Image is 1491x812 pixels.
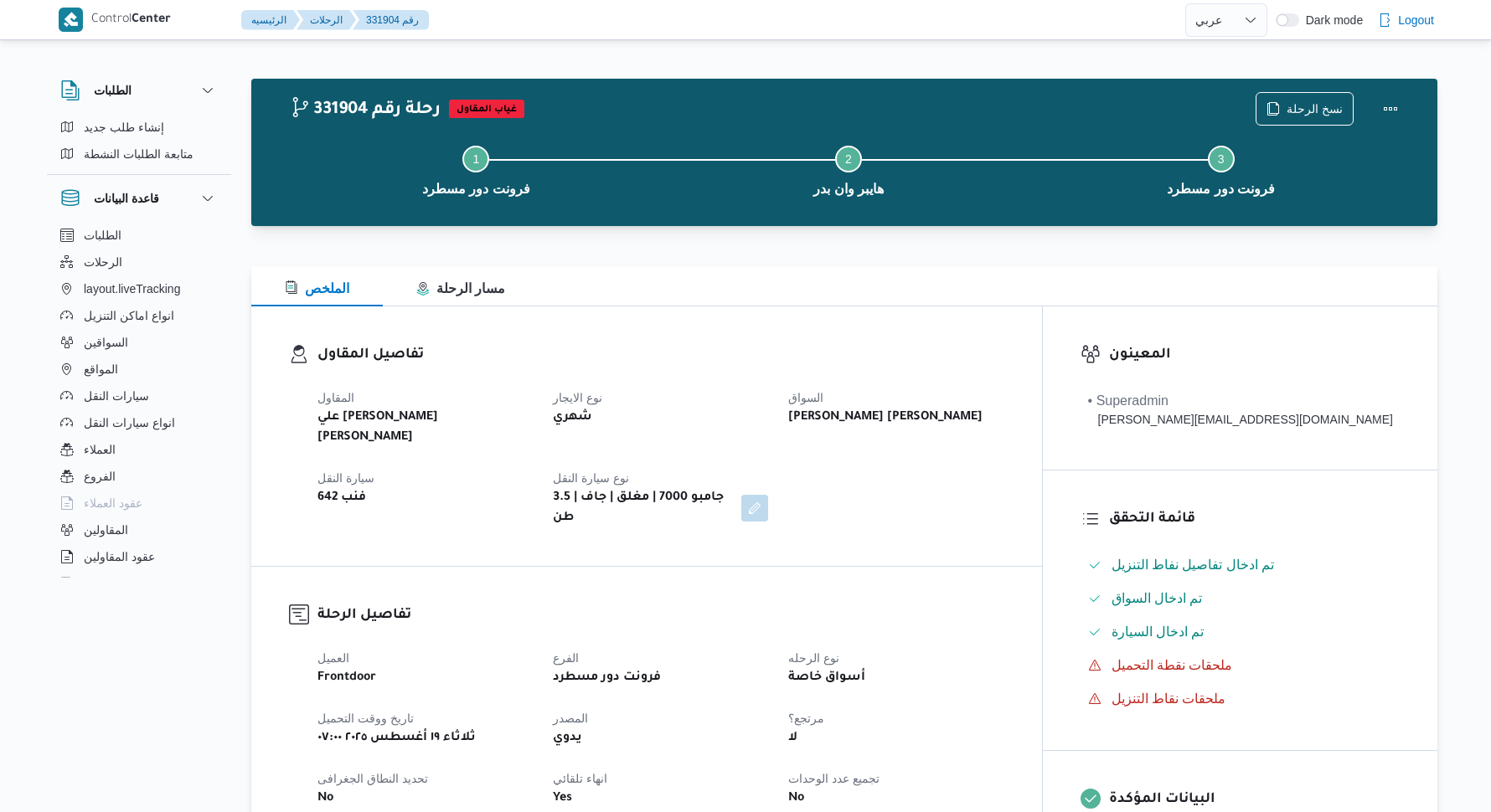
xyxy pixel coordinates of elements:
button: تم ادخال تفاصيل نفاط التنزيل [1081,552,1400,578]
span: الفرع [553,651,579,665]
span: المقاول [317,391,354,404]
span: نوع الرحله [788,651,839,665]
span: انهاء تلقائي [553,772,607,785]
button: السواقين [54,329,224,356]
div: الطلبات [47,114,231,174]
span: تم ادخال السواق [1112,591,1203,605]
button: الطلبات [60,80,218,100]
span: متابعة الطلبات النشطة [84,144,193,164]
h2: 331904 رحلة رقم [290,100,441,121]
span: 1 [472,152,479,166]
button: layout.liveTracking [54,275,224,302]
div: • Superadmin [1088,391,1393,411]
span: تجميع عدد الوحدات [788,772,880,785]
span: Logout [1398,10,1434,30]
button: عقود المقاولين [54,543,224,570]
button: انواع اماكن التنزيل [54,302,224,329]
button: الفروع [54,463,224,490]
button: نسخ الرحلة [1256,92,1354,126]
span: الملخص [285,281,349,296]
span: نوع سيارة النقل [553,471,629,485]
span: مسار الرحلة [416,281,505,296]
span: Dark mode [1299,13,1363,27]
b: جامبو 7000 | مغلق | جاف | 3.5 طن [553,488,730,528]
span: تم ادخال السيارة [1112,622,1205,642]
button: الرحلات [297,10,356,30]
span: ملحقات نقاط التنزيل [1112,689,1226,709]
b: [PERSON_NAME] [PERSON_NAME] [788,408,983,428]
b: فنب 642 [317,488,366,508]
button: فرونت دور مسطرد [290,126,663,213]
h3: الطلبات [94,80,132,100]
button: متابعة الطلبات النشطة [54,141,224,167]
button: سيارات النقل [54,383,224,409]
span: غياب المقاول [449,100,524,118]
span: • Superadmin mohamed.nabil@illa.com.eg [1088,391,1393,429]
span: layout.liveTracking [84,279,180,299]
span: 2 [845,152,852,166]
b: علي [PERSON_NAME] [PERSON_NAME] [317,408,529,448]
span: الطلبات [84,225,121,245]
h3: قائمة التحقق [1109,508,1400,531]
span: تم ادخال تفاصيل نفاط التنزيل [1112,558,1275,572]
span: السواقين [84,332,128,352]
span: اجهزة التليفون [84,573,153,594]
button: 331904 رقم [353,10,429,30]
button: هايبر وان بدر [663,126,1035,213]
button: تم ادخال السيارة [1081,619,1400,645]
button: اجهزة التليفون [54,570,224,597]
b: Yes [553,789,572,809]
span: الفروع [84,466,116,486]
button: فرونت دور مسطرد [1034,126,1407,213]
span: انواع اماكن التنزيل [84,306,174,326]
button: الطلبات [54,222,224,249]
span: إنشاء طلب جديد [84,117,164,137]
button: قاعدة البيانات [60,188,218,208]
b: غياب المقاول [457,105,517,115]
span: الرحلات [84,252,122,272]
button: العملاء [54,436,224,463]
div: قاعدة البيانات [47,222,231,584]
span: ملحقات نقطة التحميل [1112,658,1233,672]
h3: تفاصيل المقاول [317,344,1004,367]
button: Actions [1374,92,1407,126]
span: تم ادخال تفاصيل نفاط التنزيل [1112,555,1275,575]
div: [PERSON_NAME][EMAIL_ADDRESS][DOMAIN_NAME] [1088,411,1393,429]
button: إنشاء طلب جديد [54,114,224,141]
span: تم ادخال السيارة [1112,624,1205,639]
span: المقاولين [84,520,128,540]
span: ملحقات نقطة التحميل [1112,655,1233,676]
b: Center [132,13,171,27]
h3: قاعدة البيانات [94,188,159,208]
button: ملحقات نقاط التنزيل [1081,686,1400,712]
span: المواقع [84,359,118,379]
button: عقود العملاء [54,490,224,516]
b: أسواق خاصة [788,668,865,688]
b: ثلاثاء ١٩ أغسطس ٢٠٢٥ ٠٧:٠٠ [317,728,476,748]
span: تحديد النطاق الجغرافى [317,772,428,785]
span: 3 [1218,152,1225,166]
button: انواع سيارات النقل [54,409,224,436]
span: سيارات النقل [84,386,149,406]
span: انواع سيارات النقل [84,413,175,433]
span: عقود المقاولين [84,547,155,567]
span: نوع الايجار [553,391,602,404]
button: تم ادخال السواق [1081,585,1400,612]
span: مرتجع؟ [788,712,824,725]
span: ملحقات نقاط التنزيل [1112,691,1226,706]
img: X8yXhbKr1z7QwAAAABJRU5ErkJggg== [59,8,83,32]
button: الرئيسيه [241,10,300,30]
button: المواقع [54,356,224,383]
span: المصدر [553,712,588,725]
h3: تفاصيل الرحلة [317,604,1004,627]
span: سيارة النقل [317,471,374,485]
span: عقود العملاء [84,493,142,513]
b: Frontdoor [317,668,376,688]
b: فرونت دور مسطرد [553,668,661,688]
h3: البيانات المؤكدة [1109,789,1400,811]
span: العملاء [84,439,116,460]
button: ملحقات نقطة التحميل [1081,652,1400,679]
b: No [317,789,333,809]
b: لا [788,728,797,748]
b: يدوي [553,728,582,748]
